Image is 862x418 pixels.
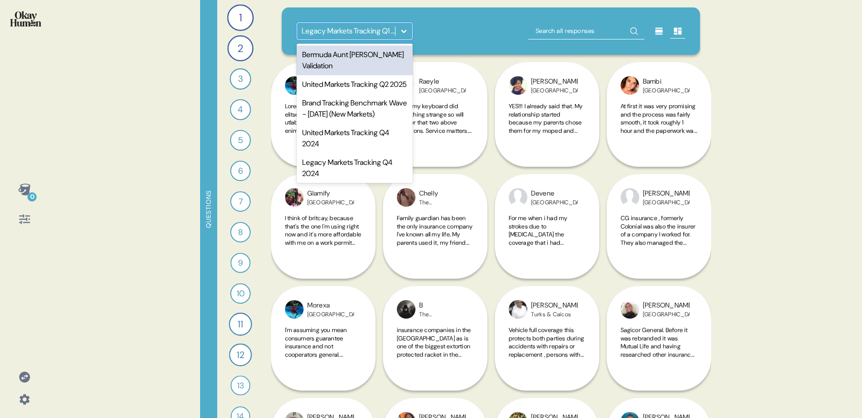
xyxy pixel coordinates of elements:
img: profilepic_4739843656053099.jpg [285,76,304,95]
div: 3 [230,68,251,90]
div: The [GEOGRAPHIC_DATA] [419,311,466,318]
div: Turks & Caicos [531,311,578,318]
div: 10 [230,283,251,304]
div: [PERSON_NAME] [531,300,578,311]
div: B [419,300,466,311]
img: profilepic_4738836146230467.jpg [621,300,639,319]
div: Bambi [643,77,690,87]
div: [PERSON_NAME] [643,189,690,199]
span: At first it was very promising and the process was fairly smooth, it took roughly 1 hour and the ... [621,102,697,289]
div: [GEOGRAPHIC_DATA] [307,199,354,206]
div: 5 [230,130,251,151]
div: Glamify [307,189,354,199]
div: [GEOGRAPHIC_DATA] [419,87,466,94]
span: I think of britcay, because that's the one I'm using right now and it's more affordable with me o... [285,214,362,401]
img: okayhuman.3b1b6348.png [10,11,41,26]
input: Search all responses [528,23,644,39]
div: [PERSON_NAME] [531,77,578,87]
div: 7 [230,191,251,212]
div: Morexa [307,300,354,311]
div: 2 [227,35,253,61]
div: 4 [230,99,251,120]
div: 6 [230,161,251,181]
div: [GEOGRAPHIC_DATA] [643,311,690,318]
img: profilepic_6913610815379915.jpg [397,300,415,319]
span: Family guardian has been the only insurance company I've known all my life. My parents used it, m... [397,214,473,377]
div: 12 [229,343,252,366]
img: profilepic_5149806748411956.jpg [621,76,639,95]
span: YES!!! I already said that. My relationship started because my parents chose them for my moped an... [509,102,585,371]
img: profilepic_7104987212875101.jpg [509,300,527,319]
div: 11 [229,313,252,336]
div: [GEOGRAPHIC_DATA] [643,87,690,94]
div: [GEOGRAPHIC_DATA] [531,87,578,94]
div: Legacy Markets Tracking Q1 2022 [302,26,396,37]
span: For me when i had my strokes due to [MEDICAL_DATA] the coverage that i had recieved and abroad wa... [509,214,585,393]
div: 1 [227,4,253,31]
div: Devene [531,189,578,199]
div: Legacy Markets Tracking Q4 2024 [297,153,413,183]
div: Bermuda Aunt [PERSON_NAME] Validation [297,46,413,75]
img: profilepic_7658298827529652.jpg [621,188,639,207]
div: [GEOGRAPHIC_DATA] [531,199,578,206]
span: Sorry my keyboard did something strange so will answer that two above questions. Service matters.... [397,102,472,404]
div: The [GEOGRAPHIC_DATA] [419,199,466,206]
div: [PERSON_NAME] [643,300,690,311]
div: 0 [27,192,37,202]
span: CG insurance , formerly Colonial was also the insurer of a company I worked for. They also manage... [621,214,697,393]
img: profilepic_4839206486172358.jpg [397,188,415,207]
div: [GEOGRAPHIC_DATA] [307,311,354,318]
div: United Markets Tracking Q4 2024 [297,124,413,153]
div: United Markets Tracking Q2 2025 [297,75,413,94]
div: 9 [230,253,250,273]
div: Chelly [419,189,466,199]
div: [GEOGRAPHIC_DATA] [643,199,690,206]
img: profilepic_4736797746419481.jpg [509,76,527,95]
div: Brand Tracking Benchmark Wave - [DATE] (New Markets) [297,94,413,124]
div: 13 [230,376,250,396]
img: profilepic_5069804996391474.jpg [509,188,527,207]
img: profilepic_4739843656053099.jpg [285,300,304,319]
img: profilepic_4980501035328280.jpg [285,188,304,207]
div: Raeyle [419,77,466,87]
div: 8 [230,222,251,242]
